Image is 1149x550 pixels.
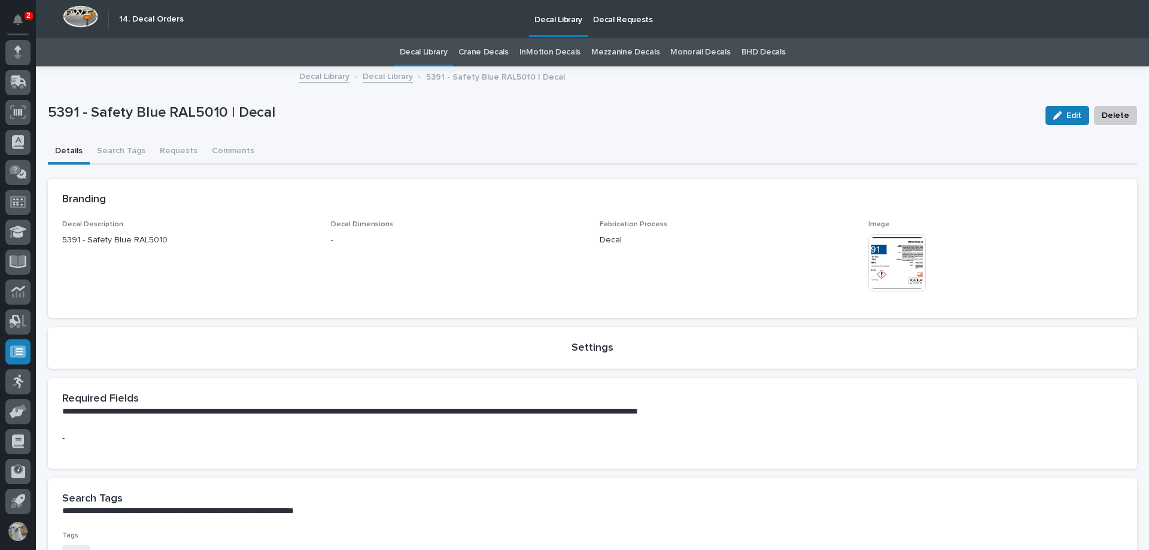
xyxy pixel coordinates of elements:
button: Details [48,139,90,165]
span: Decal Description [62,221,123,228]
span: Decal Dimensions [331,221,393,228]
h2: Required Fields [62,393,139,406]
h2: Branding [62,193,106,206]
h2: Search Tags [62,493,123,506]
p: 5391 - Safety Blue RAL5010 | Decal [48,104,1036,121]
button: Search Tags [90,139,153,165]
a: Mezzanine Decals [591,38,659,66]
span: Tags [62,532,78,539]
a: Decal Library [299,69,349,83]
p: 2 [26,11,31,20]
a: Monorail Decals [670,38,730,66]
a: BHD Decals [741,38,786,66]
button: Delete [1094,106,1137,125]
button: Requests [153,139,205,165]
a: Decal Library [400,38,448,66]
h2: 14. Decal Orders [119,14,184,25]
span: Edit [1066,110,1081,121]
p: - [331,234,585,247]
a: Crane Decals [458,38,509,66]
div: Notifications2 [15,14,31,34]
span: Decal [600,234,622,247]
a: InMotion Decals [519,38,580,66]
span: Delete [1102,108,1129,123]
button: Comments [205,139,262,165]
p: 5391 - Safety Blue RAL5010 [62,234,317,247]
p: 5391 - Safety Blue RAL5010 | Decal [426,69,565,83]
h2: Settings [572,342,613,355]
button: users-avatar [5,519,31,544]
img: Workspace Logo [63,5,98,28]
a: Decal Library [363,69,413,83]
span: Fabrication Process [600,221,667,228]
p: - [62,432,1123,445]
button: Edit [1045,106,1089,125]
button: Notifications [5,7,31,32]
span: Image [868,221,890,228]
